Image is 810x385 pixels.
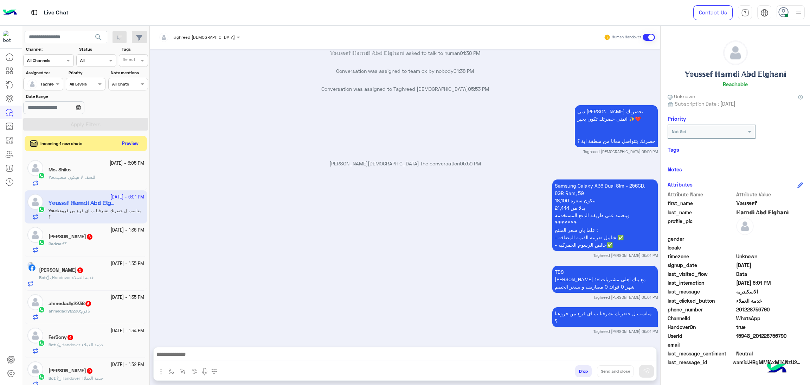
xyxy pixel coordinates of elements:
[668,288,735,295] span: last_message
[44,8,69,18] p: Live Chat
[575,365,592,377] button: Drop
[593,253,658,258] small: Taghreed [PERSON_NAME] 06:01 PM
[736,261,803,269] span: 2025-10-12T08:12:46.007Z
[192,368,197,374] img: create order
[668,200,735,207] span: first_name
[38,239,45,246] img: WhatsApp
[593,329,658,334] small: Taghreed [PERSON_NAME] 06:01 PM
[27,361,43,377] img: defaultAdmin.png
[724,41,747,65] img: defaultAdmin.png
[668,279,735,286] span: last_interaction
[736,297,803,304] span: خدمة العملاء
[736,315,803,322] span: 2
[110,160,144,167] small: [DATE] - 6:05 PM
[122,56,135,64] div: Select
[736,235,803,242] span: null
[668,270,735,278] span: last_visited_flow
[56,375,103,381] span: Handover خدمة العملاء
[736,306,803,313] span: 201228756790
[583,149,658,154] small: Taghreed [DEMOGRAPHIC_DATA] 05:59 PM
[736,288,803,295] span: الاسكندريه
[94,33,103,42] span: search
[668,115,686,122] h6: Priority
[593,295,658,300] small: Taghreed [PERSON_NAME] 06:01 PM
[668,306,735,313] span: phone_number
[38,172,45,179] img: WhatsApp
[157,367,165,376] img: send attachment
[668,315,735,322] span: ChannelId
[668,166,682,172] h6: Notes
[736,253,803,260] span: Unknown
[3,31,15,43] img: 1403182699927242
[77,267,83,273] span: 5
[460,50,480,56] span: 01:38 PM
[675,100,735,107] span: Subscription Date : [DATE]
[575,105,658,147] p: 12/10/2025, 5:59 PM
[177,365,189,377] button: Trigger scenario
[49,368,93,374] h5: Mai mohamed
[211,369,217,374] img: make a call
[57,175,95,180] span: للسف لا هيكون صعب
[733,359,803,366] span: wamid.HBgMMjAxMjI4NzU2NzkwFQIAEhggQUMzQkMxM0QxQzQ2OEExRTgxMTNERUFFQkREREZEMDgA
[30,8,39,17] img: tab
[552,179,658,251] p: 12/10/2025, 6:01 PM
[668,323,735,331] span: HandoverOn
[668,253,735,260] span: timezone
[738,5,752,20] a: tab
[90,31,107,46] button: search
[668,261,735,269] span: signup_date
[85,301,91,307] span: 6
[668,235,735,242] span: gender
[27,79,37,89] img: defaultAdmin.png
[668,359,731,366] span: last_message_id
[723,81,748,87] h6: Reachable
[180,368,186,374] img: Trigger scenario
[111,294,144,301] small: [DATE] - 1:35 PM
[49,241,63,246] b: :
[87,368,92,374] span: 9
[40,140,82,147] span: Incoming 1 new chats
[668,217,735,234] span: profile_pic
[668,191,735,198] span: Attribute Name
[56,342,103,347] span: Handover خدمة العملاء
[49,375,55,381] span: Bot
[668,297,735,304] span: last_clicked_button
[668,244,735,251] span: locale
[668,332,735,340] span: UserId
[26,93,105,100] label: Date Range
[49,342,56,347] b: :
[26,70,62,76] label: Assigned to:
[111,361,144,368] small: [DATE] - 1:32 PM
[552,266,658,293] p: 12/10/2025, 6:01 PM
[668,93,695,100] span: Unknown
[612,34,641,40] small: Human Handover
[81,308,90,314] span: ياقوم
[668,209,735,216] span: last_name
[736,279,803,286] span: 2025-10-12T15:01:54.5274677Z
[26,46,73,52] label: Channel:
[122,46,147,52] label: Tags
[23,118,148,131] button: Apply Filters
[736,200,803,207] span: 𝕐𝕠𝕦𝕤𝕤𝕖𝕗
[668,350,735,357] span: last_message_sentiment
[668,181,693,188] h6: Attributes
[736,323,803,331] span: true
[172,34,235,40] span: Taghreed [DEMOGRAPHIC_DATA]
[69,70,105,76] label: Priority
[736,191,803,198] span: Attribute Value
[668,146,803,153] h6: Tags
[28,264,36,271] img: Facebook
[49,308,81,314] b: :
[153,67,658,75] p: Conversation was assigned to team cx by nobody
[685,70,786,78] h5: 𝕐𝕠𝕦𝕤𝕤𝕖𝕗 ℍ𝕒𝕞𝕕𝕚 𝔸𝕓𝕕 𝔼𝕝𝕘𝕙𝕒𝕟𝕚
[643,368,650,375] img: send message
[736,244,803,251] span: null
[63,241,67,246] span: ؟؟
[153,160,658,167] p: [PERSON_NAME][DEMOGRAPHIC_DATA] the conversation
[736,217,754,235] img: defaultAdmin.png
[49,342,55,347] span: Bot
[49,175,57,180] b: :
[27,160,43,176] img: defaultAdmin.png
[794,8,803,17] img: profile
[27,328,43,343] img: defaultAdmin.png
